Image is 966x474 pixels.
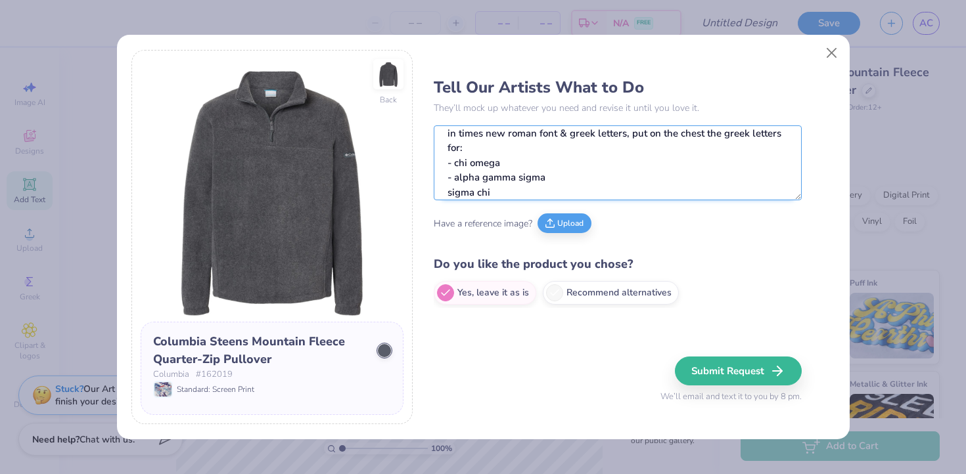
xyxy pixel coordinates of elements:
[434,217,532,230] span: Have a reference image?
[154,382,172,397] img: Standard: Screen Print
[153,368,189,381] span: Columbia
[543,281,679,305] label: Recommend alternatives
[434,77,802,97] h3: Tell Our Artists What to Do
[675,356,802,385] button: Submit Request
[141,59,403,322] img: Front
[434,281,536,305] label: Yes, leave it as is
[196,368,233,381] span: # 162019
[538,213,591,233] button: Upload
[153,333,367,368] div: Columbia Steens Mountain Fleece Quarter-Zip Pullover
[434,101,802,115] p: They’ll mock up whatever you need and revise it until you love it.
[177,383,254,395] span: Standard: Screen Print
[819,41,844,66] button: Close
[375,61,402,87] img: Back
[660,391,802,404] span: We’ll email and text it to you by 8 pm.
[380,94,397,106] div: Back
[434,125,802,200] textarea: in times new roman font & greek letters, put on the chest the greek letters for: - chi omega - al...
[434,255,802,274] h4: Do you like the product you chose?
